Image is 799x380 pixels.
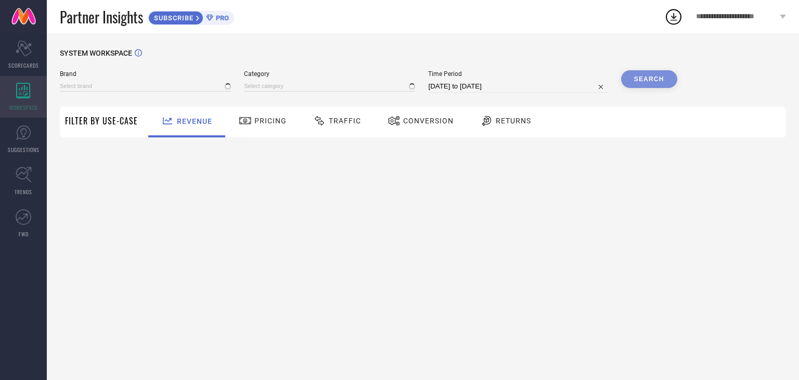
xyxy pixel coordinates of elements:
[496,117,531,125] span: Returns
[213,14,229,22] span: PRO
[60,70,231,78] span: Brand
[15,188,32,196] span: TRENDS
[9,104,38,111] span: WORKSPACE
[664,7,683,26] div: Open download list
[148,8,234,25] a: SUBSCRIBEPRO
[60,6,143,28] span: Partner Insights
[8,146,40,154] span: SUGGESTIONS
[428,70,608,78] span: Time Period
[177,117,212,125] span: Revenue
[403,117,454,125] span: Conversion
[428,80,608,93] input: Select time period
[19,230,29,238] span: FWD
[60,81,231,92] input: Select brand
[329,117,361,125] span: Traffic
[244,70,415,78] span: Category
[254,117,287,125] span: Pricing
[65,115,138,127] span: Filter By Use-Case
[244,81,415,92] input: Select category
[60,49,132,57] span: SYSTEM WORKSPACE
[8,61,39,69] span: SCORECARDS
[149,14,196,22] span: SUBSCRIBE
